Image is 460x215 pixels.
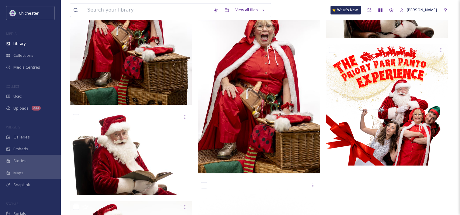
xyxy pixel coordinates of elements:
[6,84,19,89] span: COLLECT
[407,7,437,12] span: [PERSON_NAME]
[232,4,268,16] a: View all files
[13,158,26,164] span: Stories
[13,182,30,188] span: SnapLink
[13,94,22,99] span: UGC
[397,4,440,16] a: [PERSON_NAME]
[13,41,26,46] span: Library
[6,125,20,129] span: WIDGETS
[32,106,41,111] div: 233
[19,10,39,16] span: Chichester
[13,170,23,176] span: Maps
[70,111,192,195] img: Priory Park Panto031a.jpg
[326,44,448,166] img: Page 8 - 11 - 2.Panto graphic (Present graphic).png
[6,31,17,36] span: MEDIA
[13,105,29,111] span: Uploads
[330,6,361,14] a: What's New
[13,53,33,58] span: Collections
[6,201,18,206] span: SOCIALS
[13,146,28,152] span: Embeds
[84,3,210,17] input: Search your library
[10,10,16,16] img: Logo_of_Chichester_District_Council.png
[13,64,40,70] span: Media Centres
[13,134,30,140] span: Galleries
